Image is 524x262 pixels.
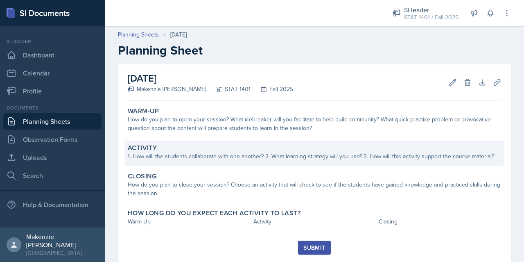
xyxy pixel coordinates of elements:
[253,217,376,226] div: Activity
[128,180,501,198] div: How do you plan to close your session? Choose an activity that will check to see if the students ...
[379,217,501,226] div: Closing
[3,47,102,63] a: Dashboard
[128,144,157,152] label: Activity
[3,83,102,99] a: Profile
[404,13,458,22] div: STAT 1401 / Fall 2025
[128,85,206,93] div: Makenzie [PERSON_NAME]
[206,85,251,93] div: STAT 1401
[298,241,330,255] button: Submit
[303,244,325,251] div: Submit
[170,30,187,39] div: [DATE]
[128,152,501,161] div: 1. How will the students collaborate with one another? 2. What learning strategy will you use? 3....
[128,71,293,86] h2: [DATE]
[3,104,102,112] div: Documents
[3,196,102,213] div: Help & Documentation
[128,172,157,180] label: Closing
[3,65,102,81] a: Calendar
[3,167,102,184] a: Search
[118,30,159,39] a: Planning Sheets
[26,232,98,249] div: Makenzie [PERSON_NAME]
[404,5,458,15] div: Si leader
[128,107,159,115] label: Warm-Up
[128,115,501,132] div: How do you plan to open your session? What icebreaker will you facilitate to help build community...
[128,217,250,226] div: Warm-Up
[251,85,293,93] div: Fall 2025
[3,38,102,45] div: Si leader
[3,131,102,148] a: Observation Forms
[118,43,511,58] h2: Planning Sheet
[26,249,98,257] div: [GEOGRAPHIC_DATA]
[128,209,300,217] label: How long do you expect each activity to last?
[3,113,102,130] a: Planning Sheets
[3,149,102,166] a: Uploads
